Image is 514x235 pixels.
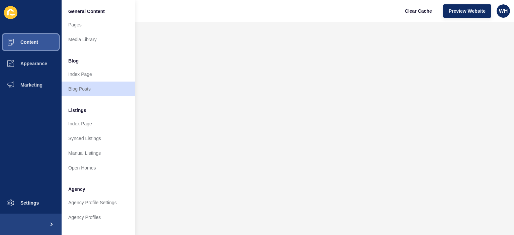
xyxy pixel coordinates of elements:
[62,82,135,96] a: Blog Posts
[449,8,486,14] span: Preview Website
[443,4,491,18] button: Preview Website
[62,160,135,175] a: Open Homes
[62,210,135,225] a: Agency Profiles
[399,4,438,18] button: Clear Cache
[62,116,135,131] a: Index Page
[62,17,135,32] a: Pages
[62,131,135,146] a: Synced Listings
[405,8,432,14] span: Clear Cache
[68,8,105,15] span: General Content
[62,146,135,160] a: Manual Listings
[68,57,79,64] span: Blog
[68,186,85,193] span: Agency
[62,195,135,210] a: Agency Profile Settings
[62,32,135,47] a: Media Library
[62,67,135,82] a: Index Page
[68,107,86,114] span: Listings
[499,8,508,14] span: WH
